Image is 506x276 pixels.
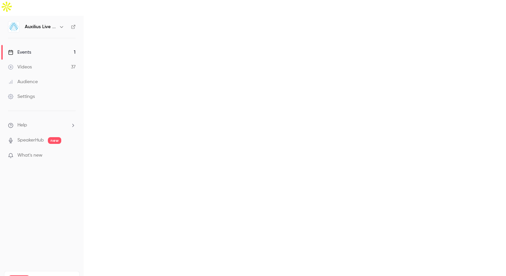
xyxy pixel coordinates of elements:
[25,23,56,30] h6: Auxilius Live Sessions
[8,21,19,32] img: Auxilius Live Sessions
[8,49,31,56] div: Events
[17,122,27,129] span: Help
[17,137,44,144] a: SpeakerHub
[48,137,61,144] span: new
[8,78,38,85] div: Audience
[8,93,35,100] div: Settings
[8,64,32,70] div: Videos
[17,152,43,159] span: What's new
[8,122,76,129] li: help-dropdown-opener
